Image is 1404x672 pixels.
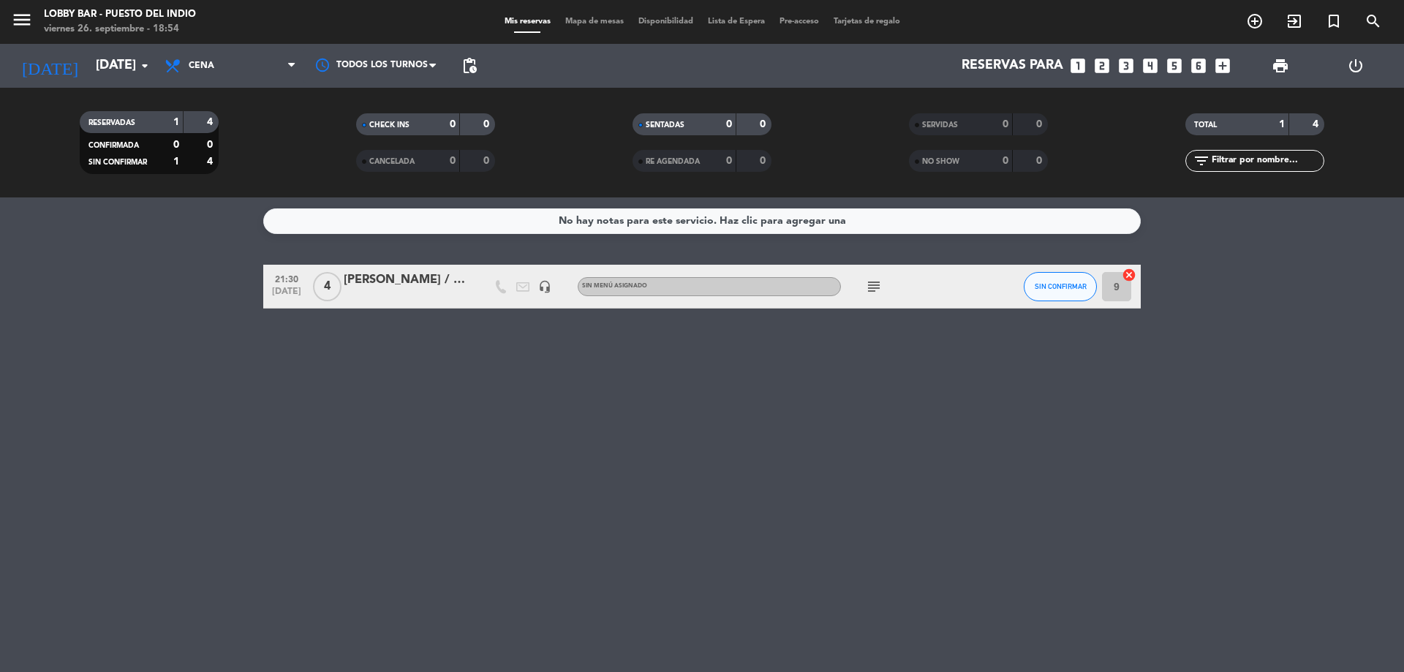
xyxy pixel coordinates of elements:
i: cancel [1122,268,1136,282]
i: looks_4 [1141,56,1160,75]
span: 21:30 [268,270,305,287]
button: menu [11,9,33,36]
span: SERVIDAS [922,121,958,129]
span: pending_actions [461,57,478,75]
span: RESERVADAS [88,119,135,127]
strong: 1 [173,156,179,167]
div: [PERSON_NAME] / Huesped [344,271,468,290]
i: looks_two [1092,56,1111,75]
strong: 4 [1313,119,1321,129]
i: add_circle_outline [1246,12,1264,30]
span: CHECK INS [369,121,409,129]
div: Lobby Bar - Puesto del Indio [44,7,196,22]
strong: 0 [483,156,492,166]
strong: 0 [1003,119,1008,129]
span: Pre-acceso [772,18,826,26]
strong: 0 [450,156,456,166]
strong: 0 [1036,156,1045,166]
span: Cena [189,61,214,71]
i: exit_to_app [1286,12,1303,30]
span: SENTADAS [646,121,684,129]
span: Disponibilidad [631,18,701,26]
strong: 4 [207,117,216,127]
strong: 0 [1003,156,1008,166]
i: arrow_drop_down [136,57,154,75]
span: Mapa de mesas [558,18,631,26]
span: SIN CONFIRMAR [88,159,147,166]
strong: 0 [173,140,179,150]
i: add_box [1213,56,1232,75]
i: menu [11,9,33,31]
i: power_settings_new [1347,57,1365,75]
strong: 0 [726,156,732,166]
span: CANCELADA [369,158,415,165]
span: Mis reservas [497,18,558,26]
span: NO SHOW [922,158,959,165]
i: turned_in_not [1325,12,1343,30]
i: looks_one [1068,56,1087,75]
span: Lista de Espera [701,18,772,26]
i: subject [865,278,883,295]
span: Sin menú asignado [582,283,647,289]
i: headset_mic [538,280,551,293]
div: LOG OUT [1318,44,1393,88]
strong: 0 [450,119,456,129]
i: [DATE] [11,50,88,82]
span: 4 [313,272,341,301]
span: CONFIRMADA [88,142,139,149]
strong: 0 [207,140,216,150]
span: Tarjetas de regalo [826,18,907,26]
span: SIN CONFIRMAR [1035,282,1087,290]
span: print [1272,57,1289,75]
span: TOTAL [1194,121,1217,129]
i: looks_6 [1189,56,1208,75]
strong: 1 [1279,119,1285,129]
strong: 4 [207,156,216,167]
input: Filtrar por nombre... [1210,153,1324,169]
div: viernes 26. septiembre - 18:54 [44,22,196,37]
span: Reservas para [962,58,1063,73]
strong: 0 [726,119,732,129]
strong: 0 [483,119,492,129]
i: looks_5 [1165,56,1184,75]
i: filter_list [1193,152,1210,170]
strong: 0 [1036,119,1045,129]
div: No hay notas para este servicio. Haz clic para agregar una [559,213,846,230]
span: RE AGENDADA [646,158,700,165]
strong: 1 [173,117,179,127]
i: looks_3 [1117,56,1136,75]
strong: 0 [760,119,769,129]
strong: 0 [760,156,769,166]
button: SIN CONFIRMAR [1024,272,1097,301]
i: search [1365,12,1382,30]
span: [DATE] [268,287,305,303]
